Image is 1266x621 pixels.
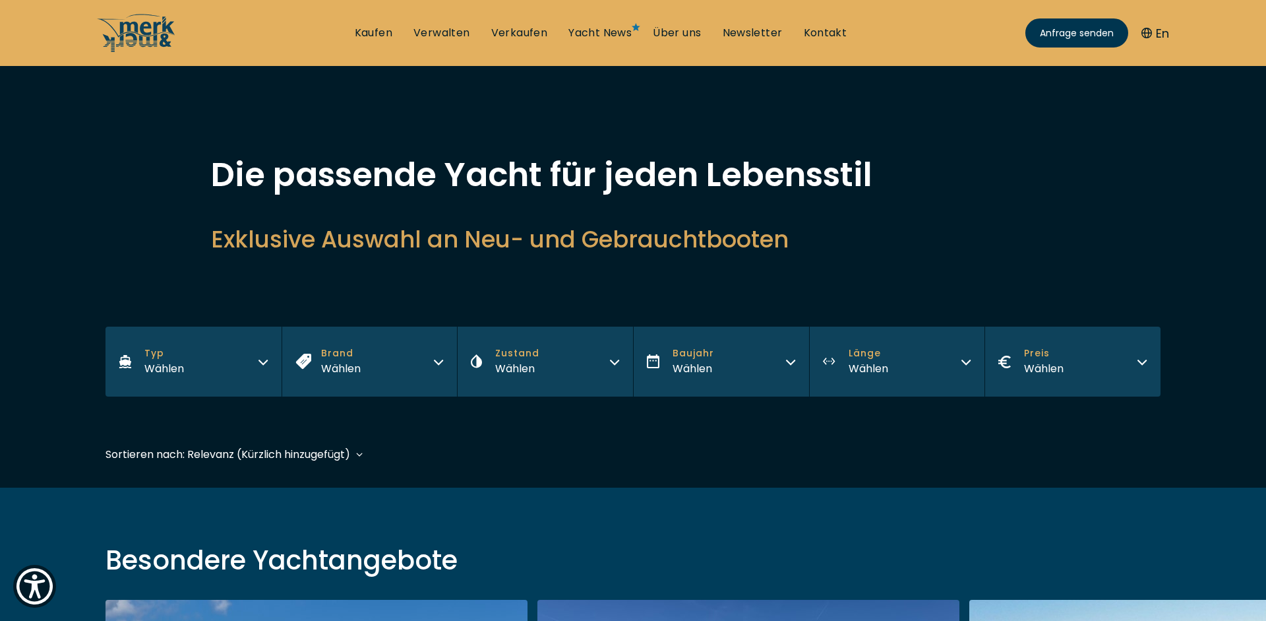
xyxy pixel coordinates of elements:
button: ZustandWählen [457,327,633,397]
button: TypWählen [105,327,282,397]
h1: Die passende Yacht für jeden Lebensstil [211,158,1055,191]
button: En [1141,24,1169,42]
div: Wählen [321,360,361,377]
span: Zustand [495,346,539,360]
a: Kaufen [355,26,392,40]
a: Newsletter [723,26,783,40]
div: Wählen [849,360,888,377]
a: Verwalten [413,26,470,40]
h2: Exklusive Auswahl an Neu- und Gebrauchtbooten [211,223,1055,255]
div: Wählen [673,360,714,377]
span: Anfrage senden [1040,26,1114,40]
a: Anfrage senden [1025,18,1128,48]
span: Typ [144,346,184,360]
div: Sortieren nach: Relevanz (Kürzlich hinzugefügt) [105,446,350,463]
span: Brand [321,346,361,360]
div: Wählen [144,360,184,377]
div: Wählen [495,360,539,377]
button: PreisWählen [984,327,1160,397]
button: BaujahrWählen [633,327,809,397]
a: Yacht News [568,26,632,40]
span: Länge [849,346,888,360]
button: BrandWählen [282,327,458,397]
button: Show Accessibility Preferences [13,565,56,608]
div: Wählen [1024,360,1064,377]
button: LängeWählen [809,327,985,397]
span: Baujahr [673,346,714,360]
a: Über uns [653,26,701,40]
a: Verkaufen [491,26,548,40]
a: Kontakt [804,26,847,40]
span: Preis [1024,346,1064,360]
